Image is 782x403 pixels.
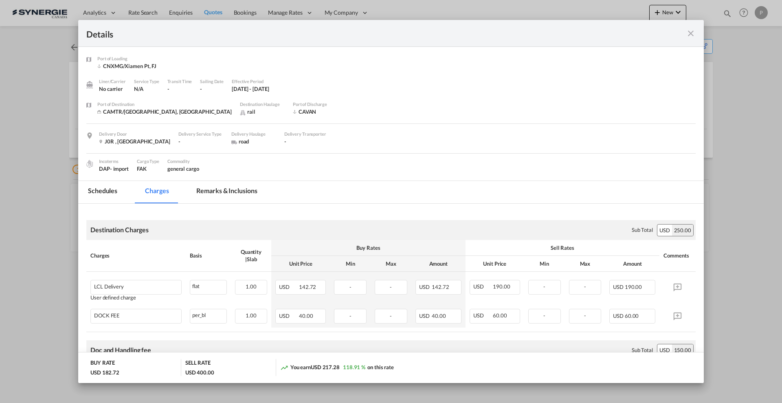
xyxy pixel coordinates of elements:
[543,312,545,319] span: -
[8,76,160,82] strong: Automated Manifest System (AMS) - FOR US IMPORT ONLY
[632,226,653,233] div: Sub Total
[371,256,411,272] th: Max
[97,62,163,70] div: CNXMG/Xiamen Pt, FJ
[99,130,170,138] div: Delivery Door
[231,138,276,145] div: road
[672,225,693,236] div: 250.00
[657,344,672,356] div: USD
[90,252,182,259] div: Charges
[419,313,431,319] span: USD
[390,313,392,319] span: -
[8,8,600,25] body: Editor, editor6
[167,165,199,172] span: general cargo
[110,165,129,172] div: - import
[293,101,358,108] div: Port of Discharge
[232,78,269,85] div: Effective Period
[275,244,461,251] div: Buy Rates
[97,101,232,108] div: Port of Destination
[99,138,170,145] div: J0R , Canada
[246,312,257,319] span: 1.00
[311,364,340,370] span: USD 217.28
[97,55,163,62] div: Port of Loading
[659,240,696,272] th: Comments
[235,248,268,263] div: Quantity | Slab
[8,8,600,17] body: Editor, editor5
[231,130,276,138] div: Delivery Haulage
[90,225,149,234] div: Destination Charges
[90,346,151,355] div: Doc and Handling fee
[466,256,524,272] th: Unit Price
[78,20,704,383] md-dialog: Port of Loading ...
[330,256,371,272] th: Min
[293,108,358,115] div: CAVAN
[625,284,642,290] span: 190.00
[99,78,126,85] div: Liner/Carrier
[99,85,126,92] div: No carrier
[246,283,257,290] span: 1.00
[280,363,394,372] div: You earn on this rate
[94,284,124,290] div: LCL Delivery
[613,284,624,290] span: USD
[565,256,606,272] th: Max
[349,313,351,319] span: -
[686,29,696,38] md-icon: icon-close fg-AAA8AD m-0 cursor
[190,280,226,291] div: flat
[167,85,192,92] div: -
[8,62,133,68] strong: -----------------------------------------------------------------------
[584,312,586,319] span: -
[185,359,211,368] div: SELL RATE
[493,312,507,319] span: 60.00
[613,313,624,319] span: USD
[90,295,182,301] div: User defined charge
[284,138,329,145] div: -
[299,313,313,319] span: 40.00
[167,78,192,85] div: Transit Time
[432,313,446,319] span: 40.00
[187,181,267,203] md-tab-item: Remarks & Inclusions
[232,85,269,92] div: 18 Jul 2025 - 17 Aug 2025
[134,86,143,92] span: N/A
[299,284,316,290] span: 142.72
[137,158,159,165] div: Cargo Type
[178,130,223,138] div: Delivery Service Type
[584,283,586,290] span: -
[473,283,492,290] span: USD
[657,225,672,236] div: USD
[240,101,285,108] div: Destination Haulage
[279,313,298,319] span: USD
[8,8,600,25] p: DB GROUP CHINA REQUEST : [URL][DOMAIN_NAME] TRUCKER SLD BASED ON OUR RATE SHEET 182.50 ALL IN
[543,283,545,290] span: -
[78,181,127,203] md-tab-item: Schedules
[493,283,510,290] span: 190.00
[90,369,119,376] div: USD 182.72
[524,256,565,272] th: Min
[349,284,351,290] span: -
[200,78,224,85] div: Sailing Date
[200,85,224,92] div: -
[78,181,275,203] md-pagination-wrapper: Use the left and right arrow keys to navigate between tabs
[190,252,227,259] div: Basis
[190,309,226,319] div: per_bl
[8,22,600,56] p: Applicable if Synergie is responsible to submit Per E-manifest and per HBL Frob ACI filing: 50$ u...
[625,313,639,319] span: 60.00
[8,9,51,15] strong: E Manifest (ACI):
[411,256,466,272] th: Amount
[632,346,653,354] div: Sub Total
[271,256,330,272] th: Unit Price
[85,159,94,168] img: cargo.png
[432,284,449,290] span: 142.72
[94,313,120,319] div: DOCK FEE
[279,284,298,290] span: USD
[240,108,285,115] div: rail
[178,138,223,145] div: -
[470,244,655,251] div: Sell Rates
[167,158,199,165] div: Commodity
[284,130,329,138] div: Delivery Transporter
[99,158,129,165] div: Incoterms
[419,284,431,290] span: USD
[605,256,659,272] th: Amount
[135,181,178,203] md-tab-item: Charges
[473,312,492,319] span: USD
[280,363,288,372] md-icon: icon-trending-up
[90,359,115,368] div: BUY RATE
